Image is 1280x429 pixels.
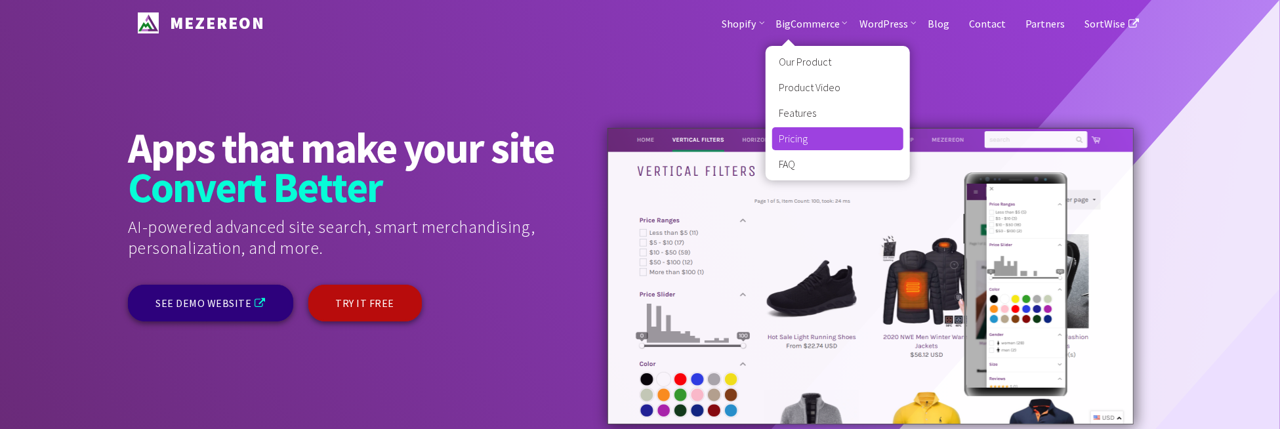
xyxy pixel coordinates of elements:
[128,216,543,285] div: AI-powered advanced site search, smart merchandising, personalization, and more.
[967,184,1065,388] img: demo-mobile.c00830e.png
[128,128,560,167] strong: Apps that make your site
[772,153,903,176] a: FAQ
[772,51,903,73] a: Our Product
[772,127,903,150] a: Pricing
[308,285,423,321] a: TRY IT FREE
[138,12,159,33] img: Mezereon
[163,12,265,33] span: MEZEREON
[772,102,903,125] a: Features
[772,76,903,99] a: Product Video
[128,285,293,321] a: SEE DEMO WEBSITE
[128,10,265,31] a: Mezereon MEZEREON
